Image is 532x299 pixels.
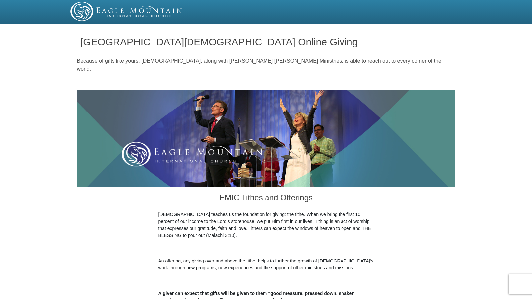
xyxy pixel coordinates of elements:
[158,187,374,211] h3: EMIC Tithes and Offerings
[80,37,452,47] h1: [GEOGRAPHIC_DATA][DEMOGRAPHIC_DATA] Online Giving
[77,57,455,73] p: Because of gifts like yours, [DEMOGRAPHIC_DATA], along with [PERSON_NAME] [PERSON_NAME] Ministrie...
[158,211,374,239] p: [DEMOGRAPHIC_DATA] teaches us the foundation for giving: the tithe. When we bring the first 10 pe...
[70,2,183,21] img: EMIC
[158,258,374,271] p: An offering, any giving over and above the tithe, helps to further the growth of [DEMOGRAPHIC_DAT...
